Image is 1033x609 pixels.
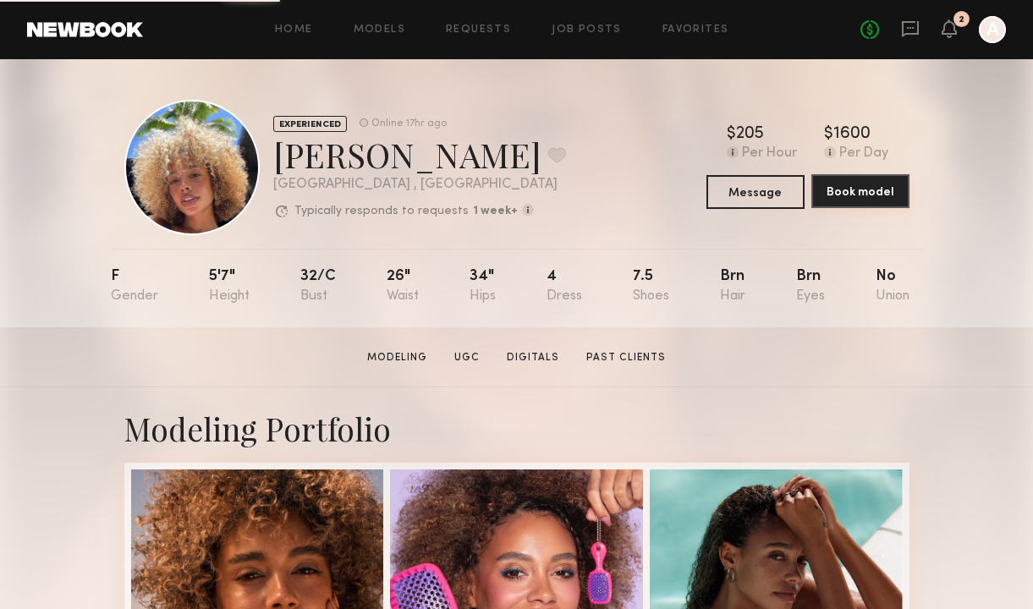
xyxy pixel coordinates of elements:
[371,118,447,129] div: Online 17hr ago
[580,350,673,365] a: Past Clients
[727,126,736,143] div: $
[275,25,313,36] a: Home
[360,350,434,365] a: Modeling
[979,16,1006,43] a: A
[300,269,336,304] div: 32/c
[500,350,566,365] a: Digitals
[294,206,469,217] p: Typically responds to requests
[720,269,745,304] div: Brn
[824,126,833,143] div: $
[448,350,486,365] a: UGC
[959,15,964,25] div: 2
[876,269,909,304] div: No
[111,269,158,304] div: F
[833,126,871,143] div: 1600
[387,269,419,304] div: 26"
[742,146,797,162] div: Per Hour
[124,408,909,449] div: Modeling Portfolio
[446,25,511,36] a: Requests
[811,175,909,209] a: Book model
[839,146,888,162] div: Per Day
[273,132,566,177] div: [PERSON_NAME]
[706,175,805,209] button: Message
[209,269,250,304] div: 5'7"
[662,25,729,36] a: Favorites
[552,25,622,36] a: Job Posts
[547,269,582,304] div: 4
[736,126,764,143] div: 205
[633,269,669,304] div: 7.5
[470,269,496,304] div: 34"
[273,116,347,132] div: EXPERIENCED
[273,178,566,192] div: [GEOGRAPHIC_DATA] , [GEOGRAPHIC_DATA]
[354,25,405,36] a: Models
[811,174,909,208] button: Book model
[473,206,518,217] b: 1 week+
[796,269,825,304] div: Brn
